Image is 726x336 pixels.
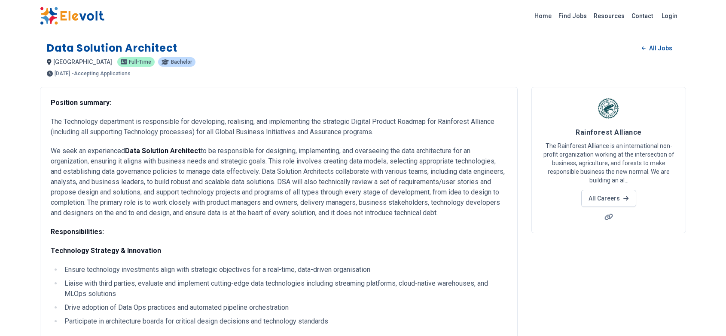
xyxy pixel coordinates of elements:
span: [GEOGRAPHIC_DATA] [53,59,112,65]
li: Ensure technology investments align with strategic objectives for a real-time, data-driven organi... [62,265,507,275]
strong: Position summary: [51,99,111,107]
p: The Rainforest Alliance is an international non-profit organization working at the intersection o... [542,142,675,185]
li: Liaise with third parties, evaluate and implement cutting-edge data technologies including stream... [62,278,507,299]
p: The Technology department is responsible for developing, realising, and implementing the strategi... [51,117,507,137]
span: [DATE] [55,71,70,76]
a: Contact [628,9,656,23]
strong: Solution Architect [142,147,201,155]
li: Drive adoption of Data Ops practices and automated pipeline orchestration [62,302,507,313]
p: - Accepting Applications [72,71,131,76]
strong: Responsibilities: [51,228,104,236]
a: All Careers [581,190,636,207]
a: Home [531,9,555,23]
strong: Technology Strategy & Innovation [51,247,161,255]
li: Participate in architecture boards for critical design decisions and technology standards [62,316,507,327]
a: Login [656,7,683,25]
a: Find Jobs [555,9,590,23]
h1: Data Solution Architect [47,41,177,55]
a: Resources [590,9,628,23]
span: Rainforest Alliance [576,128,642,136]
p: We seek an experienced to be responsible for designing, implementing, and overseeing the data arc... [51,146,507,218]
span: Bachelor [171,59,192,65]
strong: Data [125,147,140,155]
span: Full-time [129,59,151,65]
img: Rainforest Alliance [598,98,619,119]
a: All Jobs [635,42,679,55]
img: Elevolt [40,7,104,25]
